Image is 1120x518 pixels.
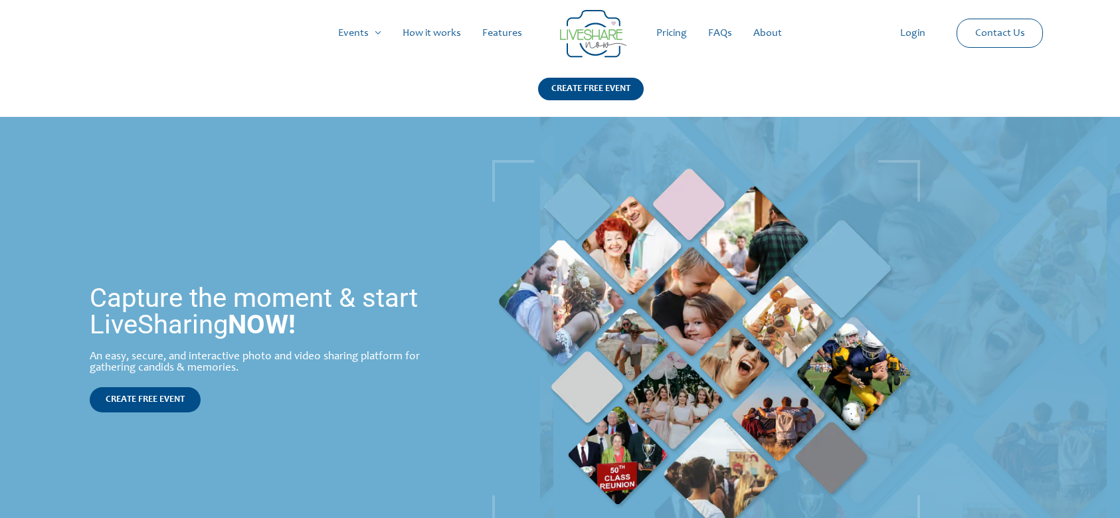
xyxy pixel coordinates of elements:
a: Features [472,12,533,54]
h1: Capture the moment & start LiveSharing [90,285,446,338]
img: LiveShare logo - Capture & Share Event Memories | Live Photo Slideshow for Events | Create Free E... [560,10,626,58]
div: An easy, secure, and interactive photo and video sharing platform for gathering candids & memories. [90,351,446,374]
span: CREATE FREE EVENT [106,395,185,404]
a: CREATE FREE EVENT [90,387,201,412]
a: Contact Us [965,19,1036,47]
a: Login [889,12,936,54]
nav: Site Navigation [23,12,1097,54]
a: Pricing [646,12,698,54]
a: CREATE FREE EVENT [538,78,644,117]
a: How it works [392,12,472,54]
strong: NOW! [228,309,296,340]
a: Events [327,12,392,54]
a: FAQs [698,12,743,54]
div: CREATE FREE EVENT [538,78,644,100]
a: About [743,12,793,54]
